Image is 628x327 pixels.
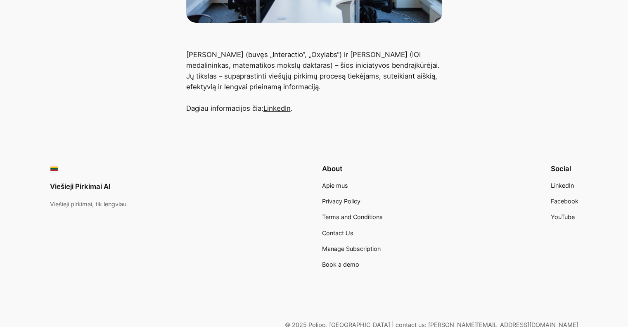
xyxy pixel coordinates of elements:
span: Contact Us [322,229,353,236]
span: Privacy Policy [322,198,360,205]
span: Apie mus [322,182,348,189]
a: Manage Subscription [322,244,381,253]
a: Facebook [551,197,578,206]
a: LinkedIn [263,104,291,112]
a: Viešieji Pirkimai AI [50,182,111,191]
span: Manage Subscription [322,245,381,252]
a: Privacy Policy [322,197,360,206]
a: Terms and Conditions [322,212,383,222]
h2: About [322,165,383,173]
span: YouTube [551,213,575,220]
span: Terms and Conditions [322,213,383,220]
nav: Footer navigation 3 [551,181,578,222]
a: YouTube [551,212,575,222]
h2: Social [551,165,578,173]
p: Viešieji pirkimai, tik lengviau [50,200,126,209]
a: Book a demo [322,260,359,269]
p: [PERSON_NAME] (buvęs „Interactio“, „Oxylabs“) ir [PERSON_NAME] (IOI medalininkas, matematikos mok... [186,49,442,114]
span: Facebook [551,198,578,205]
a: Contact Us [322,229,353,238]
a: LinkedIn [551,181,574,190]
span: LinkedIn [551,182,574,189]
nav: Footer navigation 4 [322,181,383,270]
span: Book a demo [322,261,359,268]
a: Apie mus [322,181,348,190]
img: Viešieji pirkimai logo [50,165,58,173]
